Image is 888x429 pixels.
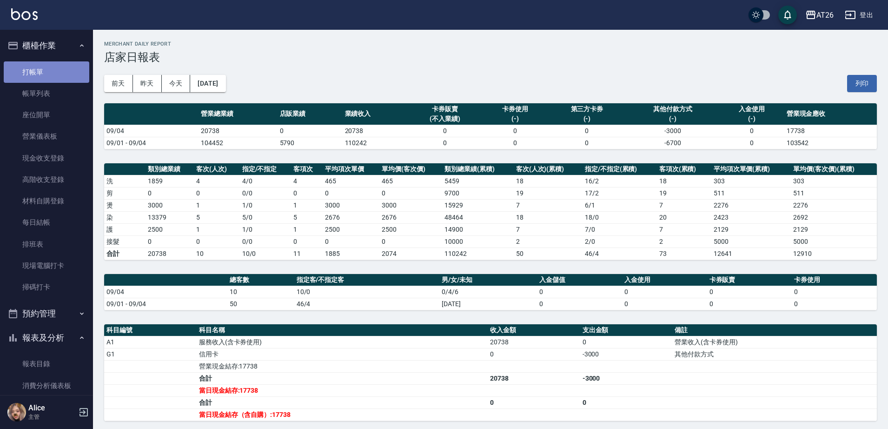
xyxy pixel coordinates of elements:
[104,348,197,360] td: G1
[442,175,513,187] td: 5459
[778,6,797,24] button: save
[514,199,583,211] td: 7
[442,211,513,223] td: 48464
[104,211,146,223] td: 染
[294,298,440,310] td: 46/4
[104,235,146,248] td: 接髮
[4,83,89,104] a: 帳單列表
[483,125,548,137] td: 0
[194,175,240,187] td: 4
[278,137,343,149] td: 5790
[514,235,583,248] td: 2
[439,274,537,286] th: 男/女/未知
[197,409,488,421] td: 當日現金結存（含自購）:17738
[791,223,877,235] td: 2129
[550,114,624,124] div: (-)
[343,103,408,125] th: 業績收入
[841,7,877,24] button: 登出
[197,396,488,409] td: 合計
[488,324,580,336] th: 收入金額
[291,163,323,175] th: 客項次
[672,348,877,360] td: 其他付款方式
[583,235,657,248] td: 2 / 0
[227,286,294,298] td: 10
[657,163,711,175] th: 客項次(累積)
[104,103,877,149] table: a dense table
[657,175,711,187] td: 18
[104,75,133,92] button: 前天
[227,298,294,310] td: 50
[583,211,657,223] td: 18 / 0
[194,163,240,175] th: 客次(人次)
[323,187,379,199] td: 0
[626,125,719,137] td: -3000
[442,248,513,260] td: 110242
[146,175,194,187] td: 1859
[227,274,294,286] th: 總客數
[514,211,583,223] td: 18
[580,372,673,384] td: -3000
[240,175,292,187] td: 4 / 0
[379,163,442,175] th: 單均價(客次價)
[711,223,791,235] td: 2129
[104,223,146,235] td: 護
[626,137,719,149] td: -6700
[4,353,89,375] a: 報表目錄
[791,187,877,199] td: 511
[711,163,791,175] th: 平均項次單價(累積)
[4,375,89,396] a: 消費分析儀表板
[550,104,624,114] div: 第三方卡券
[485,114,545,124] div: (-)
[784,125,877,137] td: 17738
[104,41,877,47] h2: Merchant Daily Report
[537,286,622,298] td: 0
[408,125,483,137] td: 0
[379,187,442,199] td: 0
[104,175,146,187] td: 洗
[240,223,292,235] td: 1 / 0
[488,372,580,384] td: 20738
[194,223,240,235] td: 1
[514,248,583,260] td: 50
[580,324,673,336] th: 支出金額
[707,286,792,298] td: 0
[240,163,292,175] th: 指定/不指定
[199,103,278,125] th: 營業總業績
[548,137,627,149] td: 0
[791,199,877,211] td: 2276
[580,336,673,348] td: 0
[442,199,513,211] td: 15929
[190,75,225,92] button: [DATE]
[162,75,191,92] button: 今天
[323,248,379,260] td: 1885
[629,104,716,114] div: 其他付款方式
[791,235,877,248] td: 5000
[28,403,76,413] h5: Alice
[583,163,657,175] th: 指定/不指定(累積)
[791,175,877,187] td: 303
[672,336,877,348] td: 營業收入(含卡券使用)
[146,211,194,223] td: 13379
[146,235,194,248] td: 0
[583,223,657,235] td: 7 / 0
[4,147,89,169] a: 現金收支登錄
[133,75,162,92] button: 昨天
[11,8,38,20] img: Logo
[240,199,292,211] td: 1 / 0
[657,248,711,260] td: 73
[514,163,583,175] th: 客次(人次)(累積)
[104,286,227,298] td: 09/04
[792,286,877,298] td: 0
[657,199,711,211] td: 7
[707,274,792,286] th: 卡券販賣
[291,235,323,248] td: 0
[707,298,792,310] td: 0
[408,137,483,149] td: 0
[278,125,343,137] td: 0
[622,274,707,286] th: 入金使用
[104,298,227,310] td: 09/01 - 09/04
[711,175,791,187] td: 303
[488,348,580,360] td: 0
[4,190,89,212] a: 材料自購登錄
[146,187,194,199] td: 0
